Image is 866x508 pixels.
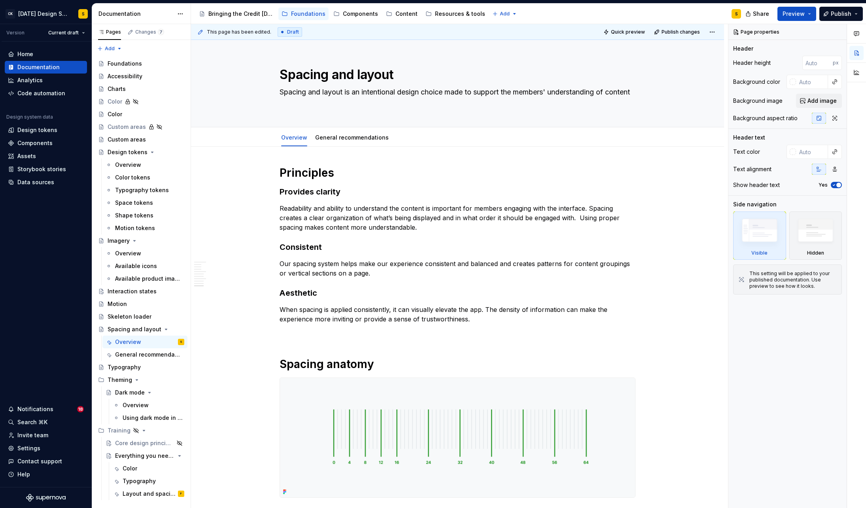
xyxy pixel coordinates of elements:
div: S [82,11,85,17]
div: Data sources [17,178,54,186]
span: Draft [287,29,299,35]
div: Visible [751,250,768,256]
div: Analytics [17,76,43,84]
div: Typography tokens [115,186,169,194]
div: Shape tokens [115,212,153,219]
p: px [833,60,839,66]
div: Core design principles [115,439,174,447]
a: Interaction states [95,285,187,298]
a: Layout and spacingF [110,487,187,500]
button: Add [95,43,125,54]
img: 9520f0e6-f7a4-4083-ba1c-c3dc6d6f2468.png [280,378,635,497]
a: General recommendations [102,348,187,361]
div: Notifications [17,405,53,413]
div: Design tokens [17,126,57,134]
button: Add [490,8,520,19]
div: Background color [733,78,780,86]
button: Search ⌘K [5,416,87,429]
input: Auto [796,145,828,159]
a: Resources & tools [422,8,488,20]
a: Typography [110,475,187,487]
div: Training [95,424,187,437]
a: Color tokens [102,171,187,184]
div: Overview [123,401,149,409]
div: Resources & tools [435,10,485,18]
a: Overview [102,159,187,171]
div: Code automation [17,89,65,97]
div: Overview [115,338,141,346]
a: Components [330,8,381,20]
button: Preview [777,7,816,21]
div: Imagery [108,237,130,245]
div: Typography [108,363,141,371]
div: Settings [17,444,40,452]
button: Notifications18 [5,403,87,415]
a: Accessibility [95,70,187,83]
div: Text color [733,148,760,156]
a: Home [5,48,87,60]
a: Overview [102,247,187,260]
div: Foundations [108,60,142,68]
div: Background aspect ratio [733,114,798,122]
label: Yes [819,182,828,188]
a: Design tokens [5,124,87,136]
div: Pages [98,29,121,35]
div: Components [17,139,53,147]
span: Preview [783,10,805,18]
a: OverviewS [102,336,187,348]
svg: Supernova Logo [26,494,66,502]
div: Motion [108,300,127,308]
a: Color [95,108,187,121]
a: Custom areas [95,121,187,133]
div: Typography [123,477,156,485]
a: Bringing the Credit [DATE] brand to life across products [196,8,277,20]
div: Everything you need to know [115,452,175,460]
div: Design tokens [108,148,147,156]
a: Shape tokens [102,209,187,222]
div: Spacing and layout [108,325,161,333]
a: Settings [5,442,87,455]
div: Hidden [789,212,842,260]
input: Auto [802,56,833,70]
div: Invite team [17,431,48,439]
div: Available product imagery [115,275,180,283]
div: Visible [733,212,786,260]
div: Documentation [17,63,60,71]
a: Dark mode [102,386,187,399]
a: Overview [110,399,187,412]
div: General recommendations [312,129,392,145]
a: Color [110,462,187,475]
a: Spacing and layout [95,323,187,336]
div: Theming [95,374,187,386]
a: Analytics [5,74,87,87]
button: Current draft [45,27,89,38]
div: This setting will be applied to your published documentation. Use preview to see how it looks. [749,270,837,289]
div: Layout and spacing [123,490,176,498]
a: Storybook stories [5,163,87,176]
div: Color [108,110,122,118]
h3: Provides clarity [280,186,635,197]
div: Foundations [291,10,325,18]
a: Space tokens [102,196,187,209]
div: S [735,11,738,17]
a: Code automation [5,87,87,100]
input: Auto [796,75,828,89]
h1: Spacing anatomy [280,357,635,371]
a: Motion tokens [102,222,187,234]
div: Using dark mode in Figma [123,414,183,422]
span: Add image [807,97,837,105]
div: Text alignment [733,165,771,173]
span: This page has been edited. [207,29,271,35]
div: Page tree [95,57,187,500]
button: Quick preview [601,26,649,38]
span: 7 [158,29,164,35]
div: Side navigation [733,200,777,208]
a: Imagery [95,234,187,247]
div: Documentation [98,10,173,18]
a: Core design principles [102,437,187,449]
div: Help [17,470,30,478]
div: Interaction states [108,287,157,295]
a: Available product imagery [102,272,187,285]
div: Search ⌘K [17,418,47,426]
div: Header height [733,59,771,67]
